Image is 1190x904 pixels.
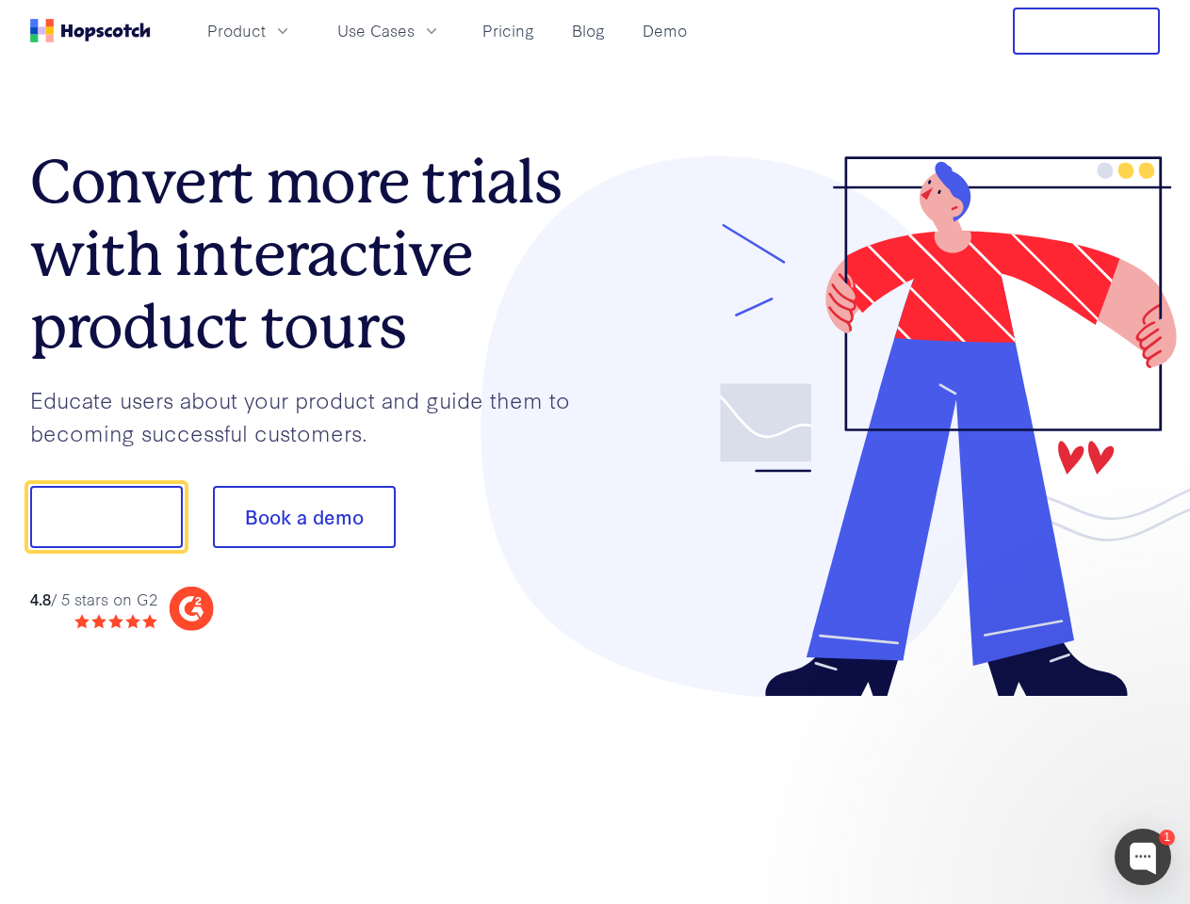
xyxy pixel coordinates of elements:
h1: Convert more trials with interactive product tours [30,146,595,363]
a: Blog [564,15,612,46]
strong: 4.8 [30,588,51,609]
div: / 5 stars on G2 [30,588,157,611]
button: Show me! [30,486,183,548]
button: Free Trial [1013,8,1160,55]
div: 1 [1159,830,1175,846]
p: Educate users about your product and guide them to becoming successful customers. [30,383,595,448]
span: Product [207,19,266,42]
button: Product [196,15,303,46]
span: Use Cases [337,19,415,42]
button: Book a demo [213,486,396,548]
a: Pricing [475,15,542,46]
a: Demo [635,15,694,46]
a: Home [30,19,151,42]
button: Use Cases [326,15,452,46]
